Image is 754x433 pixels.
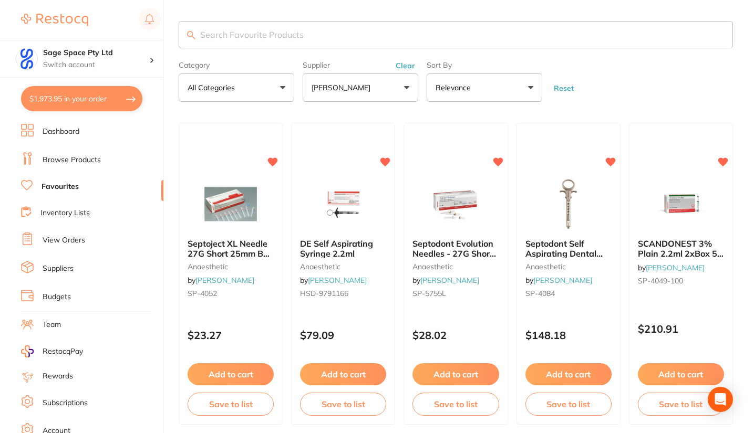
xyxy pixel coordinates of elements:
a: [PERSON_NAME] [646,263,705,272]
a: Dashboard [43,126,79,137]
button: Save to list [188,393,274,416]
a: View Orders [43,235,85,246]
small: anaesthetic [300,262,386,271]
span: HSD-9791166 [300,289,348,298]
span: by [525,276,592,285]
span: by [188,276,254,285]
a: [PERSON_NAME] [308,276,367,285]
span: DE Self Aspirating Syringe 2.2ml [300,238,373,258]
button: Relevance [427,73,542,102]
label: Supplier [303,61,418,69]
span: Septodont Self Aspirating Dental Syringe with Thumb Ring [525,238,606,278]
button: $1,973.95 in your order [21,86,142,111]
button: Add to cart [525,363,612,385]
b: DE Self Aspirating Syringe 2.2ml [300,239,386,258]
button: All Categories [179,73,294,102]
span: SP-4084 [525,289,555,298]
a: Browse Products [43,155,101,165]
b: SCANDONEST 3% Plain 2.2ml 2xBox 50 Light Green label [638,239,724,258]
p: $79.09 [300,329,386,341]
div: Open Intercom Messenger [708,387,733,412]
a: Favourites [42,182,79,192]
small: anaesthetic [188,262,274,271]
a: [PERSON_NAME] [533,276,592,285]
label: Category [179,61,294,69]
img: Septodont Evolution Needles - 27G Short 25mm - Sterile, 100-Pack [421,178,490,230]
img: Sage Space Pty Ltd [16,48,37,69]
img: DE Self Aspirating Syringe 2.2ml [309,178,377,230]
a: Team [43,320,61,330]
button: Add to cart [188,363,274,385]
span: RestocqPay [43,346,83,357]
small: anaesthetic [412,262,499,271]
img: Septoject XL Needle 27G Short 25mm Box of 100 [197,178,265,230]
p: Switch account [43,60,149,70]
button: Save to list [412,393,499,416]
a: Subscriptions [43,398,88,408]
span: by [638,263,705,272]
span: Septoject XL Needle 27G Short 25mm Box of 100 [188,238,273,268]
span: SCANDONEST 3% Plain 2.2ml 2xBox 50 Light Green label [638,238,724,268]
button: Add to cart [300,363,386,385]
img: Septodont Self Aspirating Dental Syringe with Thumb Ring [534,178,603,230]
span: Septodont Evolution Needles - 27G Short 25mm - Sterile, 100-Pack [412,238,496,278]
img: SCANDONEST 3% Plain 2.2ml 2xBox 50 Light Green label [647,178,715,230]
p: Relevance [436,82,475,93]
b: Septodont Evolution Needles - 27G Short 25mm - Sterile, 100-Pack [412,239,499,258]
a: Budgets [43,292,71,302]
button: Add to cart [638,363,724,385]
a: Rewards [43,371,73,382]
button: [PERSON_NAME] [303,73,418,102]
span: SP-4049-100 [638,276,683,286]
p: $28.02 [412,329,499,341]
button: Add to cart [412,363,499,385]
a: RestocqPay [21,345,83,357]
span: SP-5755L [412,289,446,298]
button: Save to list [300,393,386,416]
img: RestocqPay [21,345,34,357]
span: SP-4052 [188,289,217,298]
label: Sort By [427,61,542,69]
b: Septoject XL Needle 27G Short 25mm Box of 100 [188,239,274,258]
p: $210.91 [638,323,724,335]
h4: Sage Space Pty Ltd [43,48,149,58]
a: Suppliers [43,263,74,274]
span: by [300,276,367,285]
p: $148.18 [525,329,612,341]
button: Save to list [525,393,612,416]
a: [PERSON_NAME] [420,276,479,285]
button: Clear [393,61,418,70]
p: All Categories [188,82,239,93]
input: Search Favourite Products [179,21,733,48]
img: Restocq Logo [21,14,88,26]
small: anaesthetic [525,262,612,271]
a: Inventory Lists [40,208,90,218]
p: $23.27 [188,329,274,341]
a: Restocq Logo [21,8,88,32]
b: Septodont Self Aspirating Dental Syringe with Thumb Ring [525,239,612,258]
span: by [412,276,479,285]
a: [PERSON_NAME] [195,276,254,285]
p: [PERSON_NAME] [312,82,375,93]
button: Save to list [638,393,724,416]
button: Reset [551,83,577,93]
